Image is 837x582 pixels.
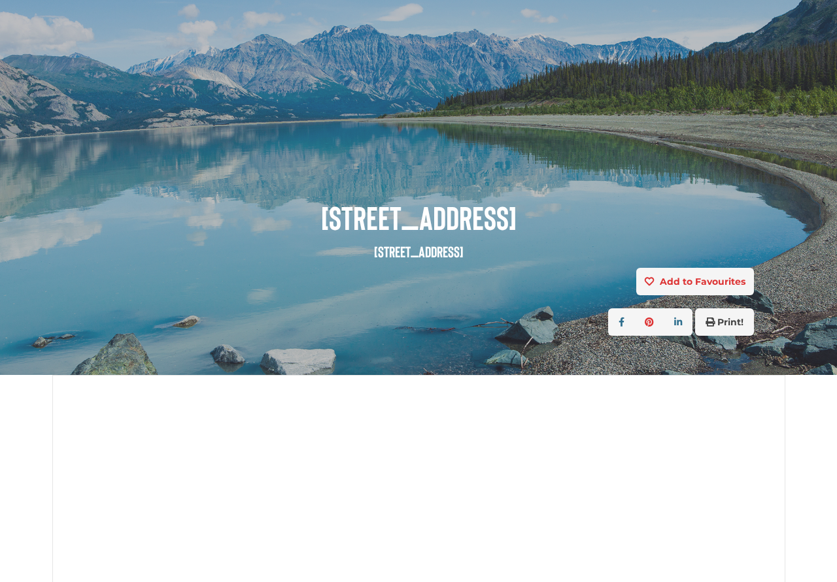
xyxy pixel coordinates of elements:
[717,316,743,328] strong: Print!
[636,268,754,295] button: Add to Favourites
[83,199,754,235] span: [STREET_ADDRESS]
[660,276,745,287] strong: Add to Favourites
[695,308,754,336] button: Print!
[374,242,464,261] small: [STREET_ADDRESS]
